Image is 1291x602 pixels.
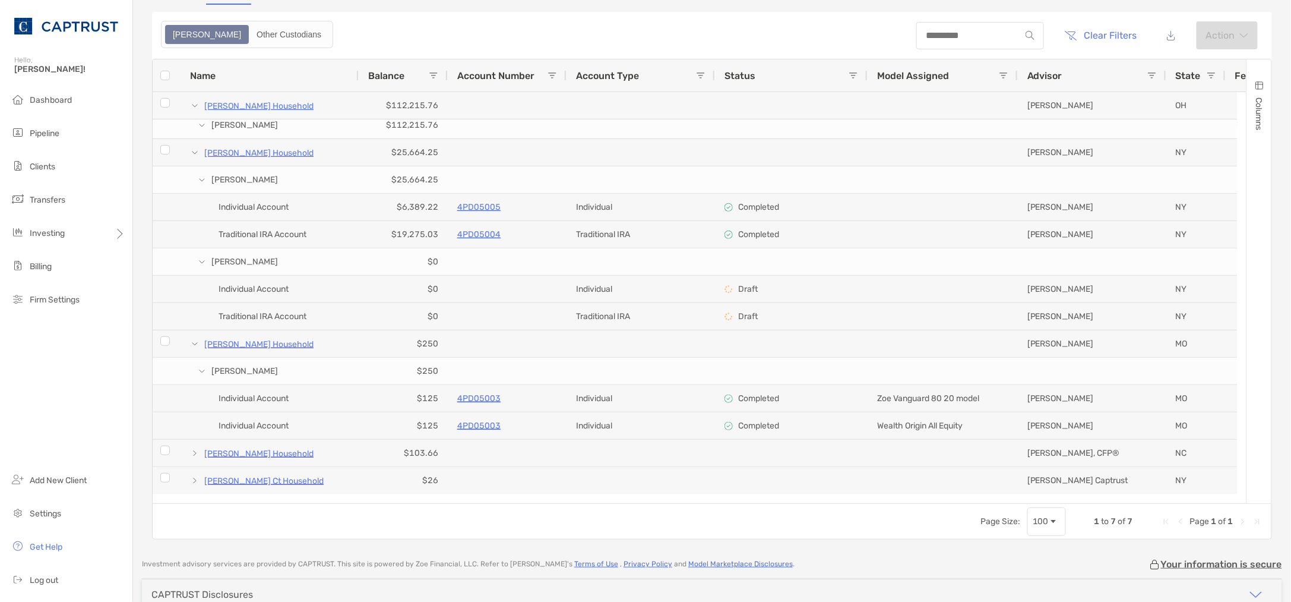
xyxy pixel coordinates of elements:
[30,95,72,105] span: Dashboard
[30,575,58,585] span: Log out
[738,311,758,322] p: Draft
[359,112,448,138] div: $112,215.76
[1018,385,1166,412] div: [PERSON_NAME]
[1166,303,1226,330] div: NY
[211,115,278,135] span: [PERSON_NAME]
[30,475,87,486] span: Add New Client
[688,560,793,568] a: Model Marketplace Disclosures
[1094,516,1100,527] span: 1
[11,92,25,106] img: dashboard icon
[211,361,278,381] span: [PERSON_NAME]
[1211,516,1217,527] span: 1
[576,70,639,81] span: Account Type
[359,330,448,357] div: $250
[738,284,758,294] p: Draft
[624,560,672,568] a: Privacy Policy
[1249,588,1263,602] img: icon arrow
[1166,467,1226,494] div: NY
[211,170,278,190] span: [PERSON_NAME]
[574,560,618,568] a: Terms of Use
[1166,221,1226,248] div: NY
[1176,517,1185,527] div: Previous Page
[1228,516,1233,527] span: 1
[457,418,501,433] a: 4PD05003
[1018,139,1166,166] div: [PERSON_NAME]
[11,125,25,140] img: pipeline icon
[219,225,306,244] span: Traditional IRA Account
[30,542,62,552] span: Get Help
[11,572,25,587] img: logout icon
[30,162,55,172] span: Clients
[359,194,448,220] div: $6,389.22
[1190,516,1210,527] span: Page
[738,393,779,404] p: Completed
[1018,194,1166,220] div: [PERSON_NAME]
[359,412,448,439] div: $125
[359,221,448,248] div: $19,275.03
[1027,508,1066,536] div: Page Size
[359,385,448,412] div: $125
[724,70,755,81] span: Status
[204,99,314,114] a: [PERSON_NAME] Household
[359,92,448,119] div: $112,215.76
[219,197,289,217] span: Individual Account
[1166,412,1226,439] div: MO
[11,192,25,206] img: transfers icon
[1166,385,1226,412] div: MO
[1252,517,1262,527] div: Last Page
[1056,23,1146,49] button: Clear Filters
[359,139,448,166] div: $25,664.25
[1197,21,1258,49] button: Actionarrow
[30,261,52,272] span: Billing
[457,200,501,215] a: 4PD05005
[30,128,59,138] span: Pipeline
[567,303,715,330] div: Traditional IRA
[1018,330,1166,357] div: [PERSON_NAME]
[1018,440,1166,467] div: [PERSON_NAME], CFP®
[11,159,25,173] img: clients icon
[567,194,715,220] div: Individual
[1018,92,1166,119] div: [PERSON_NAME]
[204,446,314,461] p: [PERSON_NAME] Household
[1162,517,1171,527] div: First Page
[1166,139,1226,166] div: NY
[567,385,715,412] div: Individual
[1102,516,1109,527] span: to
[166,26,248,43] div: Zoe
[204,146,314,160] a: [PERSON_NAME] Household
[359,276,448,302] div: $0
[14,64,125,74] span: [PERSON_NAME]!
[1240,33,1248,39] img: arrow
[204,337,314,352] a: [PERSON_NAME] Household
[738,202,779,212] p: Completed
[724,203,733,212] img: complete icon
[1027,70,1062,81] span: Advisor
[204,474,324,488] a: [PERSON_NAME] Ct Household
[724,285,733,294] img: draft icon
[1026,31,1034,40] img: input icon
[1018,467,1166,494] div: [PERSON_NAME] Captrust
[30,509,61,519] span: Settings
[738,421,779,431] p: Completed
[11,506,25,520] img: settings icon
[1166,276,1226,302] div: NY
[457,70,534,81] span: Account Number
[359,303,448,330] div: $0
[30,295,80,305] span: Firm Settings
[11,259,25,273] img: billing icon
[359,166,448,193] div: $25,664.25
[1018,221,1166,248] div: [PERSON_NAME]
[1166,440,1226,467] div: NC
[457,391,501,406] p: 4PD05003
[14,5,118,48] img: CAPTRUST Logo
[1018,276,1166,302] div: [PERSON_NAME]
[1033,516,1049,527] div: 100
[368,70,404,81] span: Balance
[724,422,733,430] img: complete icon
[142,560,795,569] p: Investment advisory services are provided by CAPTRUST . This site is powered by Zoe Financial, LL...
[1238,517,1248,527] div: Next Page
[1128,516,1133,527] span: 7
